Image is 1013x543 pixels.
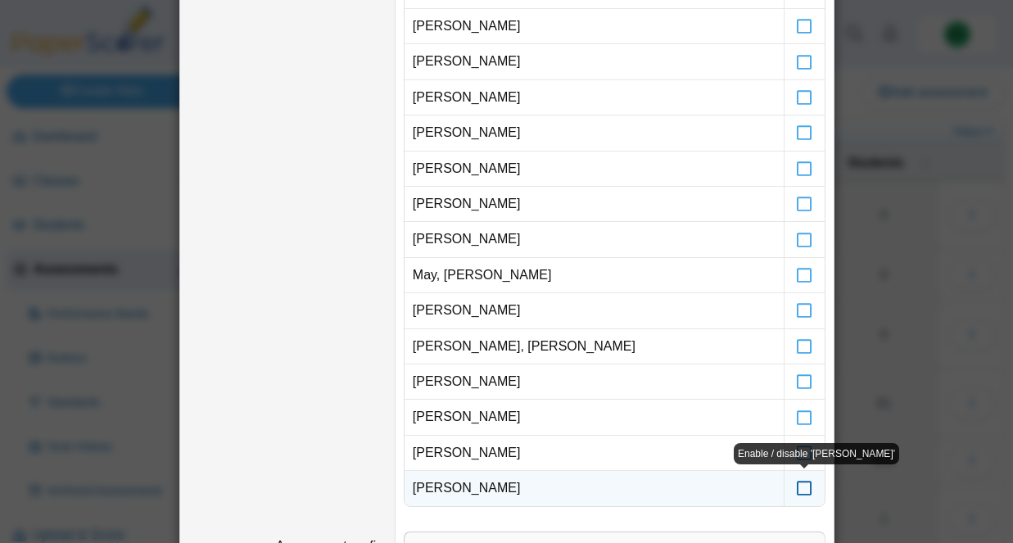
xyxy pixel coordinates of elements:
td: [PERSON_NAME], [PERSON_NAME] [405,329,784,364]
td: [PERSON_NAME] [405,9,784,44]
td: [PERSON_NAME] [405,115,784,151]
td: [PERSON_NAME] [405,400,784,435]
td: May, [PERSON_NAME] [405,258,784,293]
td: [PERSON_NAME] [405,293,784,328]
td: [PERSON_NAME] [405,364,784,400]
td: [PERSON_NAME] [405,80,784,115]
td: [PERSON_NAME] [405,44,784,79]
td: [PERSON_NAME] [405,152,784,187]
td: [PERSON_NAME] [405,222,784,257]
td: [PERSON_NAME] [405,187,784,222]
td: [PERSON_NAME] [405,436,784,471]
div: Enable / disable '[PERSON_NAME]' [734,443,899,465]
td: [PERSON_NAME] [405,471,784,505]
